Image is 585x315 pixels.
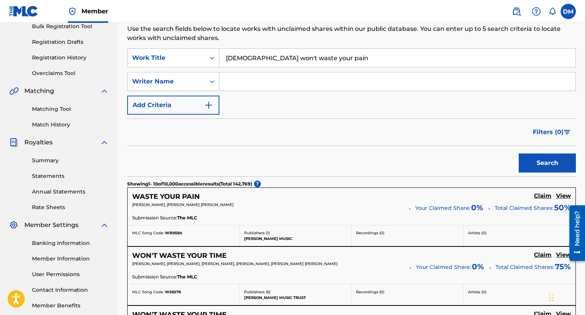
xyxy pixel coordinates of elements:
[32,69,109,77] a: Overclaims Tool
[127,24,576,43] p: Use the search fields below to locate works with unclaimed shares within our public database. You...
[495,264,554,270] span: Total Claimed Shares:
[556,251,571,260] a: View
[548,8,556,15] div: Notifications
[554,202,571,213] span: 50 %
[132,53,201,62] div: Work Title
[509,4,524,19] a: Public Search
[244,295,347,301] p: [PERSON_NAME] MUSIC TRUST
[32,105,109,113] a: Matching Tool
[132,230,164,235] span: MLC Song Code:
[468,289,571,295] p: Artists ( 0 )
[468,230,571,236] p: Artists ( 0 )
[561,4,576,19] div: User Menu
[555,261,571,272] span: 75 %
[82,7,108,16] span: Member
[32,270,109,278] a: User Permissions
[9,86,19,96] img: Matching
[534,251,551,259] h5: Claim
[244,289,347,295] p: Publishers ( 6 )
[132,251,227,260] h5: WON'T WASTE YOUR TIME
[472,261,484,272] span: 0 %
[32,121,109,129] a: Match History
[24,86,54,96] span: Matching
[32,172,109,180] a: Statements
[533,128,564,137] span: Filters ( 0 )
[519,154,576,173] button: Search
[165,289,181,294] span: W56576
[32,22,109,30] a: Bulk Registration Tool
[556,251,571,259] h5: View
[9,221,18,230] img: Member Settings
[32,38,109,46] a: Registration Drafts
[564,130,571,134] img: filter
[32,54,109,62] a: Registration History
[132,192,200,201] h5: WASTE YOUR PAIN
[68,7,77,16] img: Top Rightsholder
[32,239,109,247] a: Banking Information
[100,86,109,96] img: expand
[165,230,182,235] span: WB9S9A
[9,138,18,147] img: Royalties
[356,230,459,236] p: Recordings ( 0 )
[9,6,38,17] img: MLC Logo
[32,188,109,196] a: Annual Statements
[177,273,197,280] span: The MLC
[32,255,109,263] a: Member Information
[528,123,576,142] button: Filters (0)
[564,201,585,264] iframe: Resource Center
[127,48,576,176] form: Search Form
[512,7,521,16] img: search
[471,202,483,213] span: 0 %
[32,203,109,211] a: Rate Sheets
[24,138,53,147] span: Royalties
[100,138,109,147] img: expand
[556,192,571,200] h5: View
[415,204,470,212] span: Your Claimed Share:
[244,230,347,236] p: Publishers ( 1 )
[127,181,252,187] p: Showing 1 - 10 of 10,000 accessible results (Total 142,769 )
[132,77,201,86] div: Writer Name
[24,221,78,230] span: Member Settings
[100,221,109,230] img: expand
[547,278,585,315] iframe: Chat Widget
[132,273,177,280] span: Submission Source:
[534,192,551,200] h5: Claim
[556,192,571,201] a: View
[32,302,109,310] a: Member Benefits
[356,289,459,295] p: Recordings ( 0 )
[244,236,347,241] p: [PERSON_NAME] MUSIC
[132,214,177,221] span: Submission Source:
[32,286,109,294] a: Contact Information
[132,289,164,294] span: MLC Song Code:
[532,7,541,16] img: help
[32,157,109,165] a: Summary
[132,261,337,266] span: [PERSON_NAME], [PERSON_NAME], [PERSON_NAME], [PERSON_NAME], [PERSON_NAME] [PERSON_NAME]
[127,96,219,115] button: Add Criteria
[177,214,197,221] span: The MLC
[416,263,471,271] span: Your Claimed Share:
[549,286,554,309] div: Drag
[204,101,213,110] img: 9d2ae6d4665cec9f34b9.svg
[254,181,261,187] span: ?
[132,202,233,207] span: [PERSON_NAME], [PERSON_NAME] [PERSON_NAME]
[495,205,553,211] span: Total Claimed Shares:
[529,4,544,19] div: Help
